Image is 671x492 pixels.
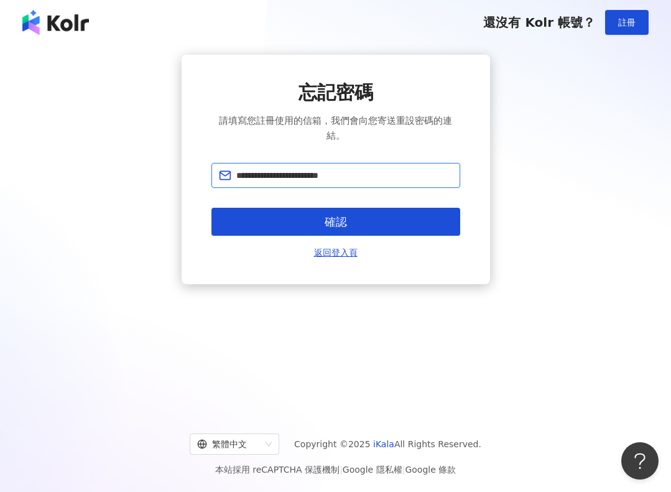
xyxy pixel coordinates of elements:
[618,17,636,27] span: 註冊
[211,208,460,236] button: 確認
[22,10,89,35] img: logo
[343,465,402,475] a: Google 隱私權
[294,437,481,452] span: Copyright © 2025 All Rights Reserved.
[298,80,373,106] span: 忘記密碼
[605,10,649,35] button: 註冊
[621,442,659,480] iframe: Help Scout Beacon - Open
[483,15,595,30] span: 還沒有 Kolr 帳號？
[325,215,347,229] span: 確認
[402,465,405,475] span: |
[197,434,261,454] div: 繁體中文
[340,465,343,475] span: |
[215,462,456,477] span: 本站採用 reCAPTCHA 保護機制
[314,246,358,259] a: 返回登入頁
[405,465,456,475] a: Google 條款
[211,113,460,143] span: 請填寫您註冊使用的信箱，我們會向您寄送重設密碼的連結。
[373,439,394,449] a: iKala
